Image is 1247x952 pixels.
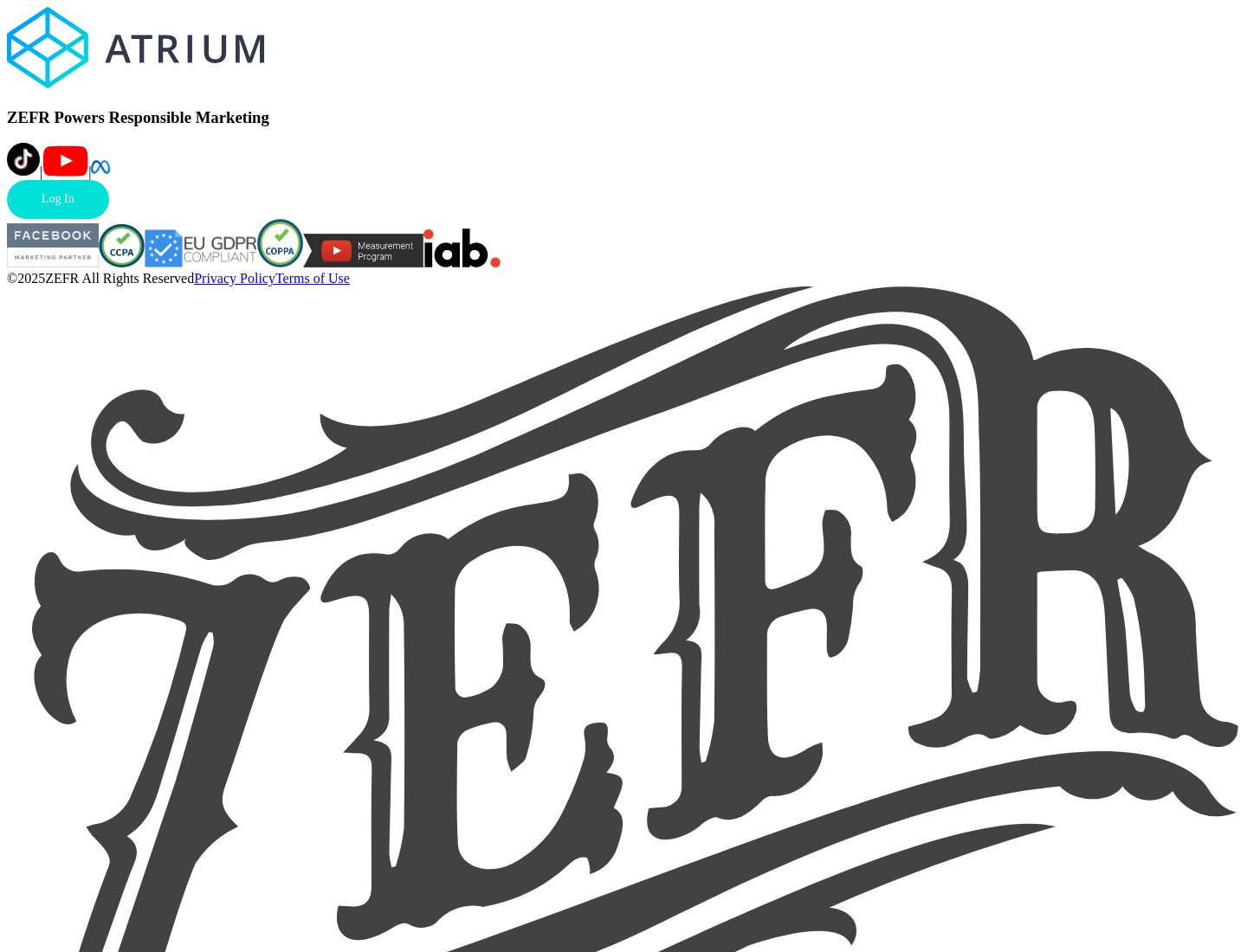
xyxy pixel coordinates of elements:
[7,108,1240,127] h1: ZEFR Powers Responsible Marketing
[40,164,42,179] span: |
[145,229,257,267] img: GDPR Compliant
[257,219,303,267] img: COPPA Compliant
[7,271,194,286] span: © 2025 ZEFR All Rights Reserved
[275,271,350,286] a: Terms of Use
[7,223,99,267] img: Facebook Marketing Partner
[7,180,109,219] a: Log In
[99,224,145,267] img: CCPA Compliant
[303,234,423,267] img: YouTube Measurement Program
[88,164,91,179] span: |
[423,228,501,267] img: IAB
[194,271,275,286] a: Privacy Policy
